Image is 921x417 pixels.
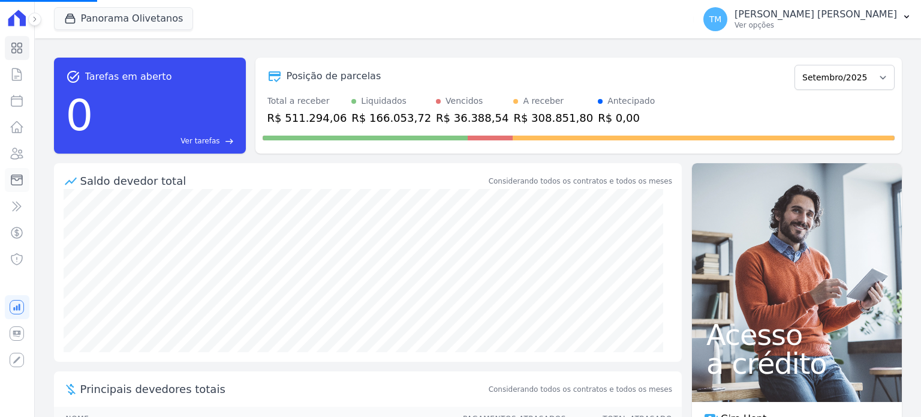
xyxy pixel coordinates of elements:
[489,384,672,395] span: Considerando todos os contratos e todos os meses
[489,176,672,187] div: Considerando todos os contratos e todos os meses
[267,110,347,126] div: R$ 511.294,06
[80,381,486,397] span: Principais devedores totais
[607,95,655,107] div: Antecipado
[287,69,381,83] div: Posição de parcelas
[54,7,194,30] button: Panorama Olivetanos
[735,8,897,20] p: [PERSON_NAME] [PERSON_NAME]
[598,110,655,126] div: R$ 0,00
[706,349,887,378] span: a crédito
[267,95,347,107] div: Total a receber
[80,173,486,189] div: Saldo devedor total
[694,2,921,36] button: TM [PERSON_NAME] [PERSON_NAME] Ver opções
[85,70,172,84] span: Tarefas em aberto
[361,95,407,107] div: Liquidados
[436,110,508,126] div: R$ 36.388,54
[351,110,431,126] div: R$ 166.053,72
[446,95,483,107] div: Vencidos
[735,20,897,30] p: Ver opções
[180,136,219,146] span: Ver tarefas
[98,136,233,146] a: Ver tarefas east
[523,95,564,107] div: A receber
[66,84,94,146] div: 0
[66,70,80,84] span: task_alt
[513,110,593,126] div: R$ 308.851,80
[709,15,722,23] span: TM
[225,137,234,146] span: east
[706,320,887,349] span: Acesso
